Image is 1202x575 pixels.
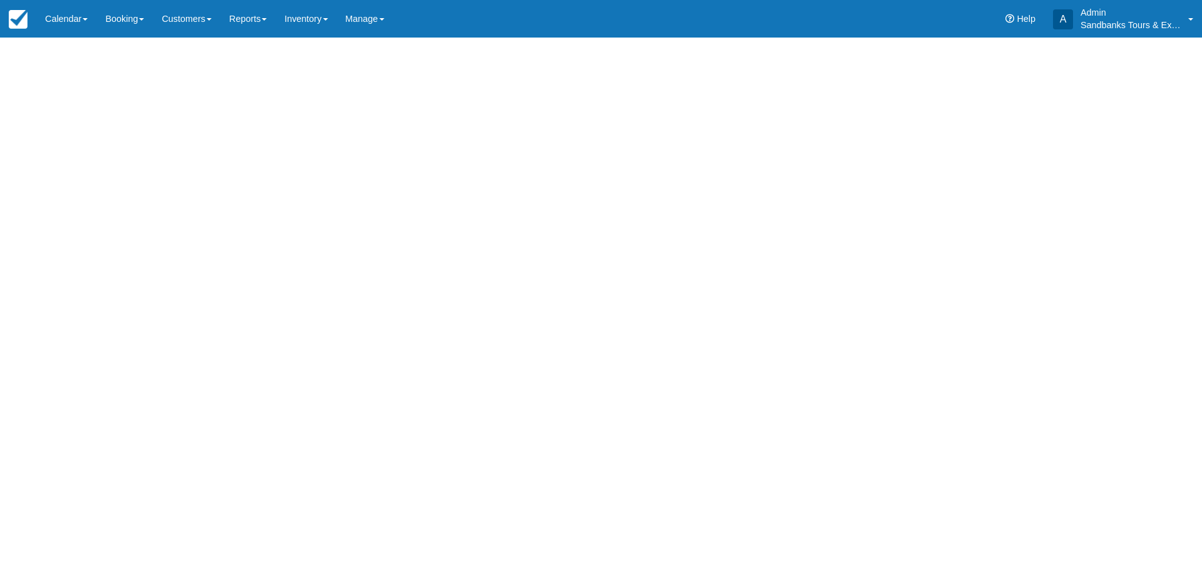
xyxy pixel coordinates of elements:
img: checkfront-main-nav-mini-logo.png [9,10,28,29]
span: Help [1017,14,1035,24]
p: Admin [1081,6,1181,19]
i: Help [1005,14,1014,23]
div: A [1053,9,1073,29]
p: Sandbanks Tours & Experiences [1081,19,1181,31]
